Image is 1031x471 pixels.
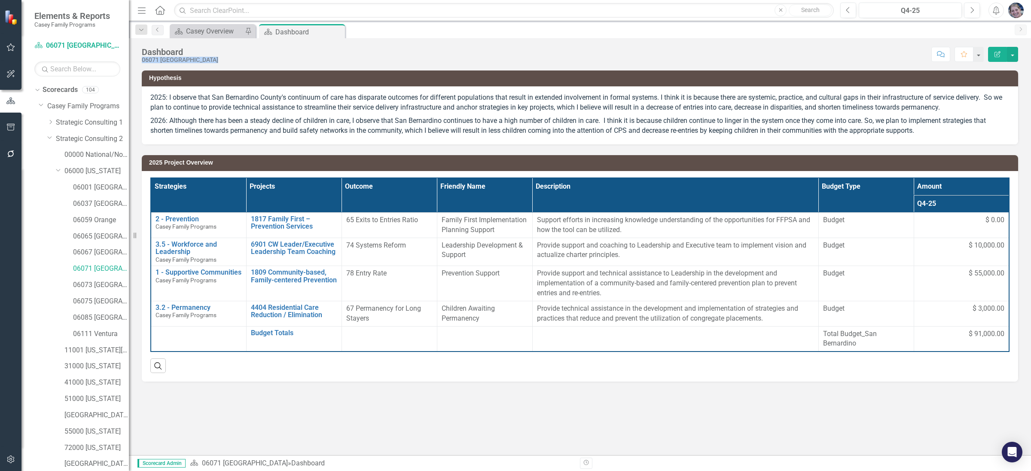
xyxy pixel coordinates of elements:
[818,266,914,301] td: Double-Click to Edit
[151,238,246,266] td: Double-Click to Edit Right Click for Context Menu
[174,3,834,18] input: Search ClearPoint...
[73,199,129,209] a: 06037 [GEOGRAPHIC_DATA]
[437,301,532,326] td: Double-Click to Edit
[149,75,1014,81] h3: Hypothesis
[342,266,437,301] td: Double-Click to Edit
[342,326,437,352] td: Double-Click to Edit
[34,41,120,51] a: 06071 [GEOGRAPHIC_DATA]
[537,241,814,260] p: Provide support and coaching to Leadership and Executive team to implement vision and actualize c...
[818,301,914,326] td: Double-Click to Edit
[801,6,820,13] span: Search
[859,3,962,18] button: Q4-25
[73,232,129,242] a: 06065 [GEOGRAPHIC_DATA]
[73,329,129,339] a: 06111 Ventura
[346,304,421,322] span: 67 Permanency for Long Stayers
[862,6,959,16] div: Q4-25
[43,85,78,95] a: Scorecards
[142,57,218,63] div: 06071 [GEOGRAPHIC_DATA]
[437,266,532,301] td: Double-Click to Edit
[156,215,242,223] a: 2 - Prevention
[532,238,818,266] td: Double-Click to Edit
[346,216,418,224] span: 65 Exits to Entries Ratio
[64,410,129,420] a: [GEOGRAPHIC_DATA][US_STATE]
[537,304,814,324] p: Provide technical assistance in the development and implementation of strategies and practices th...
[532,301,818,326] td: Double-Click to Edit
[442,269,500,277] span: Prevention Support
[190,459,573,468] div: »
[156,277,217,284] span: Casey Family Programs
[914,301,1009,326] td: Double-Click to Edit
[914,238,1009,266] td: Double-Click to Edit
[823,215,909,225] span: Budget
[73,264,129,274] a: 06071 [GEOGRAPHIC_DATA]
[73,297,129,306] a: 06075 [GEOGRAPHIC_DATA]
[537,215,814,235] p: Support efforts in increasing knowledge understanding of the opportunities for FFPSA and how the ...
[64,166,129,176] a: 06000 [US_STATE]
[914,266,1009,301] td: Double-Click to Edit
[291,459,325,467] div: Dashboard
[246,212,342,238] td: Double-Click to Edit Right Click for Context Menu
[346,269,387,277] span: 78 Entry Rate
[985,215,1004,225] span: $ 0.00
[73,280,129,290] a: 06073 [GEOGRAPHIC_DATA]
[442,216,527,234] span: Family First Implementation Planning Support
[246,238,342,266] td: Double-Click to Edit Right Click for Context Menu
[532,326,818,352] td: Double-Click to Edit
[442,304,495,322] span: Children Awaiting Permanency
[342,212,437,238] td: Double-Click to Edit
[64,150,129,160] a: 00000 National/No Jurisdiction (SC2)
[34,61,120,76] input: Search Below...
[914,212,1009,238] td: Double-Click to Edit
[202,459,288,467] a: 06071 [GEOGRAPHIC_DATA]
[969,269,1004,278] span: $ 55,000.00
[532,212,818,238] td: Double-Click to Edit
[172,26,243,37] a: Casey Overview
[73,313,129,323] a: 06085 [GEOGRAPHIC_DATA][PERSON_NAME]
[151,301,246,326] td: Double-Click to Edit Right Click for Context Menu
[969,329,1004,339] span: $ 91,000.00
[823,269,909,278] span: Budget
[346,241,406,249] span: 74 Systems Reform
[973,304,1004,314] span: $ 3,000.00
[251,304,337,319] a: 4404 Residential Care Reduction / Elimination
[142,47,218,57] div: Dashboard
[789,4,832,16] button: Search
[64,361,129,371] a: 31000 [US_STATE]
[186,26,243,37] div: Casey Overview
[150,93,1010,114] p: 2025: I observe that San Bernardino County's continuum of care has disparate outcomes for differe...
[246,301,342,326] td: Double-Click to Edit Right Click for Context Menu
[437,326,532,352] td: Double-Click to Edit
[275,27,343,37] div: Dashboard
[149,159,1014,166] h3: 2025 Project Overview
[34,11,110,21] span: Elements & Reports
[437,212,532,238] td: Double-Click to Edit
[137,459,186,468] span: Scorecard Admin
[246,266,342,301] td: Double-Click to Edit Right Click for Context Menu
[1002,442,1022,462] div: Open Intercom Messenger
[73,215,129,225] a: 06059 Orange
[437,238,532,266] td: Double-Click to Edit
[823,241,909,251] span: Budget
[64,378,129,388] a: 41000 [US_STATE]
[156,304,242,312] a: 3.2 - Permanency
[156,312,217,318] span: Casey Family Programs
[251,269,337,284] a: 1809 Community-based, Family-centered Prevention
[4,10,19,25] img: ClearPoint Strategy
[34,21,110,28] small: Casey Family Programs
[151,266,246,301] td: Double-Click to Edit Right Click for Context Menu
[818,212,914,238] td: Double-Click to Edit
[246,326,342,352] td: Double-Click to Edit Right Click for Context Menu
[251,215,337,230] a: 1817 Family First – Prevention Services
[56,134,129,144] a: Strategic Consulting 2
[251,241,337,256] a: 6901 CW Leader/Executive Leadership Team Coaching
[818,238,914,266] td: Double-Click to Edit
[1008,3,1024,18] img: Diane Gillian
[47,101,129,111] a: Casey Family Programs
[532,266,818,301] td: Double-Click to Edit
[64,443,129,453] a: 72000 [US_STATE]
[342,301,437,326] td: Double-Click to Edit
[537,269,814,298] p: Provide support and technical assistance to Leadership in the development and implementation of a...
[156,241,242,256] a: 3.5 - Workforce and Leadership
[156,269,242,276] a: 1 - Supportive Communities
[64,459,129,469] a: [GEOGRAPHIC_DATA]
